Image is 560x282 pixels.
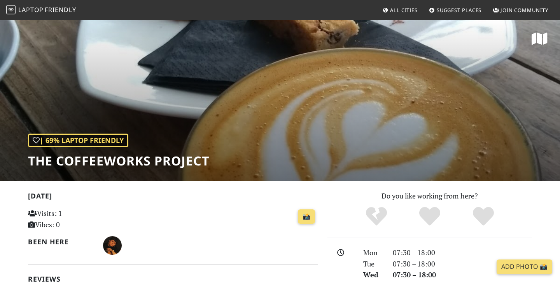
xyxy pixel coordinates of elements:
div: Tue [359,258,388,270]
div: 07:30 – 18:00 [388,269,537,280]
div: Mon [359,247,388,258]
span: Tani Ko [103,240,122,249]
div: 07:30 – 18:00 [388,247,537,258]
h1: The CoffeeWorks Project [28,153,209,168]
p: Visits: 1 Vibes: 0 [28,208,119,230]
div: No [350,206,403,227]
a: LaptopFriendly LaptopFriendly [6,3,76,17]
a: Join Community [490,3,551,17]
div: Definitely! [457,206,510,227]
h2: [DATE] [28,192,318,203]
h2: Been here [28,238,94,246]
a: 📸 [298,209,315,224]
p: Do you like working from here? [327,190,532,202]
a: Add Photo 📸 [497,259,552,274]
span: Suggest Places [437,7,482,14]
img: LaptopFriendly [6,5,16,14]
div: Yes [403,206,457,227]
div: | 69% Laptop Friendly [28,134,128,147]
a: Suggest Places [426,3,485,17]
span: Friendly [45,5,76,14]
span: All Cities [390,7,418,14]
a: All Cities [379,3,421,17]
div: 07:30 – 18:00 [388,258,537,270]
div: Wed [359,269,388,280]
span: Join Community [500,7,548,14]
span: Laptop [18,5,44,14]
img: 1271-tania.jpg [103,236,122,255]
